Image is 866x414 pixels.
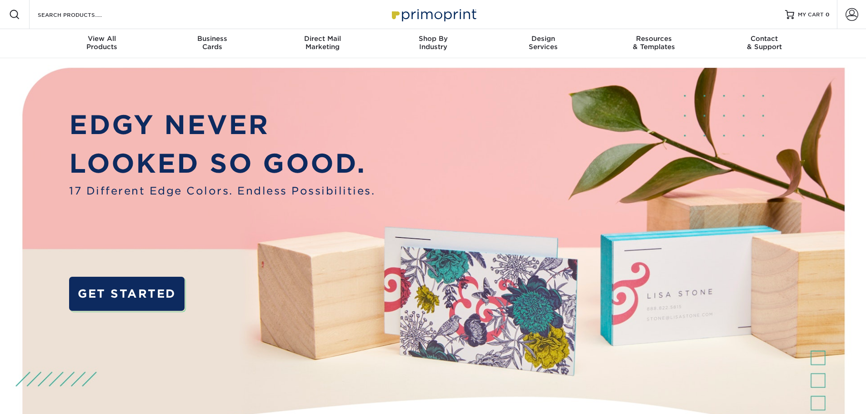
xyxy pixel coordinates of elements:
a: Resources& Templates [599,29,709,58]
a: Shop ByIndustry [378,29,488,58]
a: Contact& Support [709,29,820,58]
div: Marketing [267,35,378,51]
div: Services [488,35,599,51]
a: GET STARTED [69,277,184,311]
span: 17 Different Edge Colors. Endless Possibilities. [69,183,375,199]
span: Contact [709,35,820,43]
p: LOOKED SO GOOD. [69,144,375,183]
div: & Support [709,35,820,51]
img: Primoprint [388,5,479,24]
span: View All [47,35,157,43]
a: DesignServices [488,29,599,58]
a: BusinessCards [157,29,267,58]
div: Industry [378,35,488,51]
p: EDGY NEVER [69,105,375,145]
span: Resources [599,35,709,43]
div: Products [47,35,157,51]
div: & Templates [599,35,709,51]
a: Direct MailMarketing [267,29,378,58]
input: SEARCH PRODUCTS..... [37,9,125,20]
div: Cards [157,35,267,51]
span: MY CART [798,11,824,19]
span: 0 [826,11,830,18]
span: Design [488,35,599,43]
a: View AllProducts [47,29,157,58]
span: Business [157,35,267,43]
span: Shop By [378,35,488,43]
span: Direct Mail [267,35,378,43]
